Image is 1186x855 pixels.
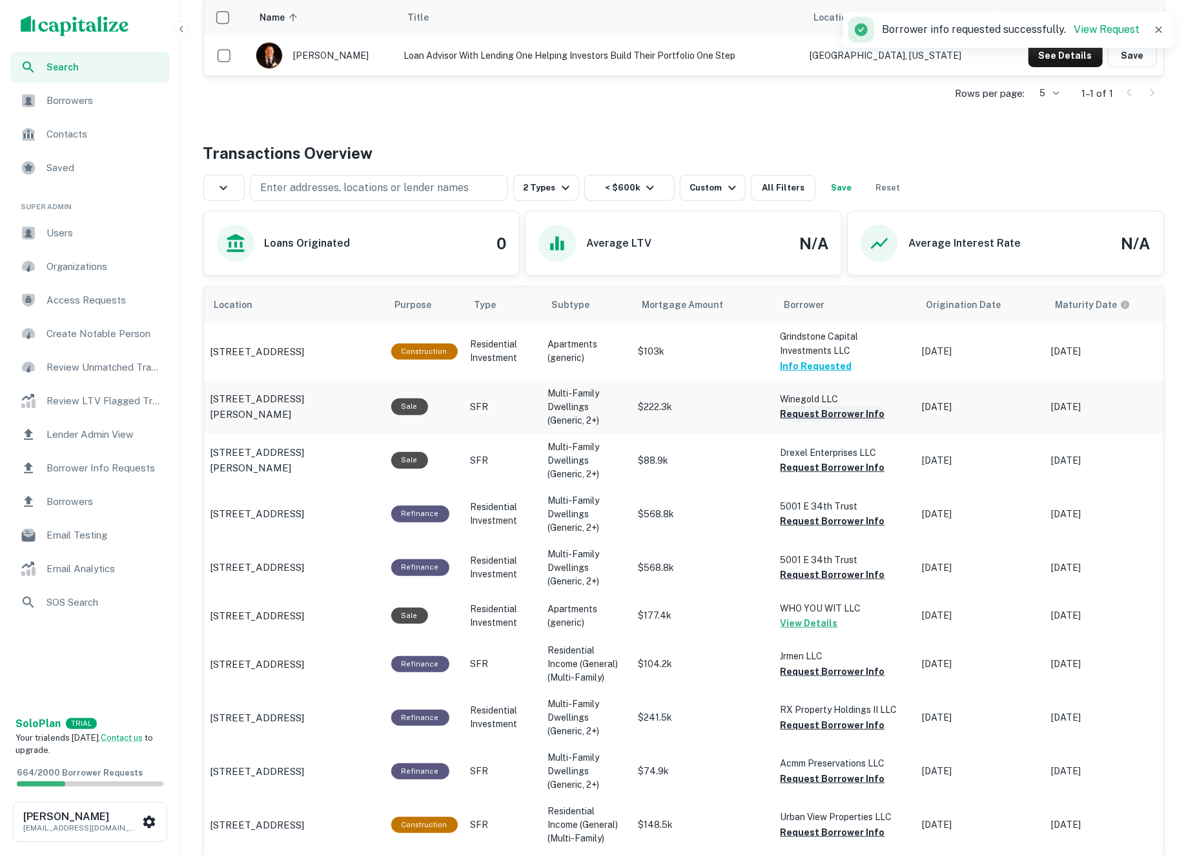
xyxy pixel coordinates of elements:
[781,664,885,679] button: Request Borrower Info
[391,559,449,575] div: This loan purpose was for refinancing
[15,733,153,756] span: Your trial ends [DATE]. to upgrade.
[923,454,1039,468] p: [DATE]
[391,710,449,726] div: This loan purpose was for refinancing
[10,553,170,584] a: Email Analytics
[46,225,162,241] span: Users
[781,615,838,631] button: View Details
[46,326,162,342] span: Create Notable Person
[548,440,626,481] p: Multi-Family Dwellings (Generic, 2+)
[1056,298,1147,312] span: Maturity dates displayed may be estimated. Please contact the lender for the most accurate maturi...
[781,771,885,787] button: Request Borrower Info
[471,657,535,671] p: SFR
[46,595,162,610] span: SOS Search
[1121,752,1186,814] div: Chat Widget
[632,287,774,323] th: Mortgage Amount
[210,560,305,575] p: [STREET_ADDRESS]
[46,127,162,142] span: Contacts
[548,494,626,535] p: Multi-Family Dwellings (Generic, 2+)
[639,818,768,832] p: $148.5k
[265,236,351,251] h6: Loans Originated
[391,608,428,624] div: Sale
[10,186,170,218] li: Super Admin
[17,768,143,778] span: 664 / 2000 Borrower Requests
[101,733,143,743] a: Contact us
[548,697,626,738] p: Multi-Family Dwellings (Generic, 2+)
[46,460,162,476] span: Borrower Info Requests
[10,119,170,150] a: Contacts
[464,287,542,323] th: Type
[10,285,170,316] div: Access Requests
[256,42,391,69] div: [PERSON_NAME]
[1121,232,1150,255] h4: N/A
[210,657,305,672] p: [STREET_ADDRESS]
[639,508,768,521] p: $568.8k
[391,763,449,779] div: This loan purpose was for refinancing
[781,756,910,770] p: Acmm Preservations LLC
[10,218,170,249] div: Users
[513,175,579,201] button: 2 Types
[548,603,626,630] p: Apartments (generic)
[261,180,469,196] p: Enter addresses, locations or lender names
[471,704,535,731] p: Residential Investment
[471,500,535,528] p: Residential Investment
[1052,454,1168,468] p: [DATE]
[882,22,1140,37] p: Borrower info requested successfully.
[548,644,626,685] p: Residential Income (General) (Multi-Family)
[1052,609,1168,623] p: [DATE]
[781,649,910,663] p: Jrmen LLC
[1074,23,1140,36] a: View Request
[926,297,1018,313] span: Origination Date
[1052,400,1168,414] p: [DATE]
[204,287,385,323] th: Location
[799,232,828,255] h4: N/A
[923,711,1039,725] p: [DATE]
[10,52,170,83] a: Search
[23,822,139,834] p: [EMAIL_ADDRESS][DOMAIN_NAME]
[475,297,496,313] span: Type
[781,499,910,513] p: 5001 E 34th Trust
[1052,765,1168,778] p: [DATE]
[916,287,1045,323] th: Origination Date
[10,152,170,183] div: Saved
[639,711,768,725] p: $241.5k
[639,561,768,575] p: $568.8k
[10,251,170,282] a: Organizations
[1028,44,1103,67] button: See Details
[210,710,378,726] a: [STREET_ADDRESS]
[10,419,170,450] a: Lender Admin View
[680,175,746,201] button: Custom
[781,567,885,582] button: Request Borrower Info
[690,180,740,196] div: Custom
[1052,508,1168,521] p: [DATE]
[471,400,535,414] p: SFR
[391,817,458,833] div: This loan purpose was for construction
[1082,86,1114,101] p: 1–1 of 1
[1108,44,1157,67] button: Save
[1052,561,1168,575] p: [DATE]
[46,528,162,543] span: Email Testing
[1052,657,1168,671] p: [DATE]
[250,175,508,201] button: Enter addresses, locations or lender names
[46,360,162,375] span: Review Unmatched Transactions
[639,454,768,468] p: $88.9k
[813,10,852,25] span: Location
[46,393,162,409] span: Review LTV Flagged Transactions
[210,344,378,360] a: [STREET_ADDRESS]
[203,141,373,165] h4: Transactions Overview
[923,345,1039,358] p: [DATE]
[639,345,768,358] p: $103k
[46,259,162,274] span: Organizations
[10,386,170,417] div: Review LTV Flagged Transactions
[867,175,908,201] button: Reset
[471,603,535,630] p: Residential Investment
[398,36,803,76] td: Loan Advisor with Lending one helping investors build their portfolio one step
[391,506,449,522] div: This loan purpose was for refinancing
[46,93,162,108] span: Borrowers
[46,60,162,74] span: Search
[210,391,378,422] a: [STREET_ADDRESS][PERSON_NAME]
[1045,287,1174,323] th: Maturity dates displayed may be estimated. Please contact the lender for the most accurate maturi...
[908,236,1021,251] h6: Average Interest Rate
[395,297,449,313] span: Purpose
[471,554,535,581] p: Residential Investment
